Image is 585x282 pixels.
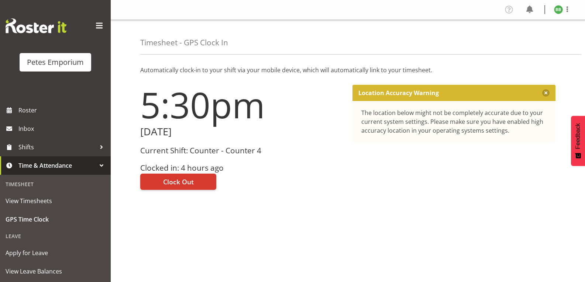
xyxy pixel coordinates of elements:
div: Petes Emporium [27,57,84,68]
p: Location Accuracy Warning [358,89,439,97]
button: Close message [542,89,550,97]
div: Leave [2,229,109,244]
a: View Leave Balances [2,262,109,281]
h4: Timesheet - GPS Clock In [140,38,228,47]
span: Shifts [18,142,96,153]
a: GPS Time Clock [2,210,109,229]
p: Automatically clock-in to your shift via your mobile device, which will automatically link to you... [140,66,555,74]
img: Rosterit website logo [6,18,66,33]
span: Apply for Leave [6,247,105,258]
a: View Timesheets [2,192,109,210]
a: Apply for Leave [2,244,109,262]
button: Clock Out [140,174,216,190]
div: The location below might not be completely accurate due to your current system settings. Please m... [361,108,547,135]
div: Timesheet [2,177,109,192]
h3: Current Shift: Counter - Counter 4 [140,146,344,155]
span: Feedback [575,123,581,149]
h2: [DATE] [140,126,344,137]
span: Clock Out [163,177,194,187]
span: View Leave Balances [6,266,105,277]
button: Feedback - Show survey [571,116,585,166]
h1: 5:30pm [140,85,344,125]
span: Time & Attendance [18,160,96,171]
h3: Clocked in: 4 hours ago [140,164,344,172]
span: View Timesheets [6,195,105,206]
img: beena-bist9974.jpg [554,5,563,14]
span: Roster [18,105,107,116]
span: Inbox [18,123,107,134]
span: GPS Time Clock [6,214,105,225]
